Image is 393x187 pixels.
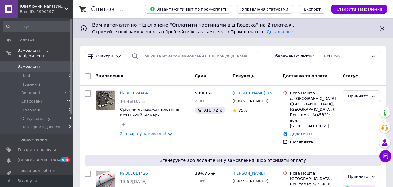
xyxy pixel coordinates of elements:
span: 0 [69,73,71,79]
a: Детальніше [267,29,293,34]
input: Пошук за номером замовлення, ПІБ покупця, номером телефону, Email, номером накладної [129,51,258,62]
span: 0 [69,124,71,130]
span: 0 [69,116,71,121]
button: Управління статусами [237,5,293,14]
div: [PHONE_NUMBER] [231,177,270,185]
span: Оплачені [21,107,40,113]
a: № 361624404 [120,91,148,95]
span: [DEMOGRAPHIC_DATA] [18,157,62,163]
span: Фільтри [96,54,113,59]
span: Управління статусами [242,7,288,11]
span: 2 товара у замовленні [120,131,166,136]
a: [PERSON_NAME] Приворотний [232,90,278,96]
span: Доставка та оплата [283,74,328,78]
span: Повторний дзвінок [21,124,61,130]
span: Cума [195,74,206,78]
h1: Список замовлень [91,5,152,13]
span: Покупець [232,74,255,78]
a: № 361614426 [120,171,148,176]
span: Статус [343,74,358,78]
span: 234 [65,90,71,96]
a: Срібний ланцюжок плетіння Козацький Бісмарк [120,107,179,117]
span: Збережені фільтри: [273,54,314,59]
span: Вам автоматично підключено "Оплатити частинами від Rozetka" на 2 платежі. [92,22,374,29]
span: 14:48[DATE] [120,99,147,104]
div: с. [GEOGRAPHIC_DATA] ([GEOGRAPHIC_DATA], [GEOGRAPHIC_DATA].), Поштомат №45321: вул. [STREET_ADDRESS] [290,96,338,129]
span: Отримуйте нові замовлення та обробляйте їх так само, як і з Пром-оплатою. [92,29,293,34]
div: Ваш ID: 3990397 [20,9,73,15]
span: Прийняті [21,82,40,87]
button: Експорт [299,5,326,14]
span: Виконані [21,90,40,96]
span: Замовлення та повідомлення [18,48,73,59]
span: 1 шт. [195,179,206,183]
span: Товари та послуги [18,147,56,153]
span: Скасовані [21,99,42,104]
span: 3 [69,82,71,87]
div: Прийнято [348,93,368,100]
span: 3 [65,157,70,162]
a: 2 товара у замовленні [120,131,174,136]
span: (295) [331,54,342,58]
span: Замовлення [18,64,43,69]
span: Експорт [304,7,321,11]
span: 5 800 ₴ [195,91,212,95]
div: Нова Пошта [290,90,338,96]
div: Нова Пошта [290,171,338,176]
span: Згенеруйте або додайте ЕН у замовлення, щоб отримати оплату [87,157,378,163]
button: Чат з покупцем [379,150,391,162]
span: 0 [69,107,71,113]
span: Замовлення [96,74,123,78]
a: Додати ЕН [290,132,312,136]
span: Показники роботи компанії [18,168,56,179]
div: Післяплата [290,139,338,145]
button: Завантажити звіт по пром-оплаті [145,5,231,14]
a: Створити замовлення [325,7,387,11]
button: Створити замовлення [331,5,387,14]
div: 918.72 ₴ [195,107,225,114]
span: Нові [21,73,30,79]
div: [PHONE_NUMBER] [231,97,270,105]
span: 3 [60,157,65,162]
span: Очікує оплату [21,116,50,121]
span: 394,76 ₴ [195,171,215,176]
a: [PERSON_NAME] [232,171,265,176]
span: 13:57[DATE] [120,179,147,184]
span: Головна [18,38,35,43]
span: Створити замовлення [336,7,382,11]
span: 58 [67,99,71,104]
input: Пошук [3,21,72,32]
span: 75% [238,108,247,113]
span: Завантажити звіт по пром-оплаті [150,6,226,12]
img: Фото товару [96,91,115,110]
span: Ювелірний магазин AVA [20,4,65,9]
span: Повідомлення [18,137,47,142]
div: Прийнято [348,173,368,180]
span: 2 шт. [195,99,206,103]
span: Всі [324,54,330,59]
